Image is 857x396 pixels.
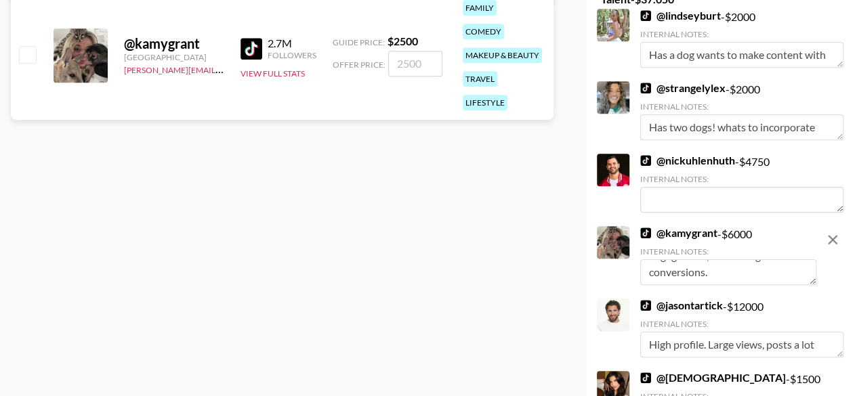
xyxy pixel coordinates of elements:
img: TikTok [640,300,651,311]
span: Guide Price: [333,37,385,47]
a: @[DEMOGRAPHIC_DATA] [640,371,786,384]
img: TikTok [640,10,651,21]
img: TikTok [640,372,651,383]
div: - $ 2000 [640,81,843,140]
a: @strangelylex [640,81,726,95]
textarea: High profile. Large views, posts a lot with his dog [640,332,843,357]
button: remove [819,226,846,253]
div: @ kamygrant [124,35,224,52]
div: Followers [268,50,316,60]
div: 2.7M [268,37,316,50]
div: travel [463,71,497,87]
img: TikTok [640,227,651,238]
a: @jasontartick [640,299,723,312]
textarea: Has two dogs! whats to incorporate them more! [640,114,843,140]
div: - $ 12000 [640,299,843,357]
textarea: Has a dog wants to make content with it! [640,42,843,68]
img: TikTok [640,83,651,93]
div: - $ 2000 [640,9,843,68]
a: @kamygrant [640,226,717,240]
div: comedy [463,24,504,39]
div: Internal Notes: [640,246,816,257]
div: Internal Notes: [640,174,843,184]
span: Offer Price: [333,60,385,70]
input: 2500 [388,51,442,76]
div: Internal Notes: [640,29,843,39]
div: Internal Notes: [640,319,843,329]
img: TikTok [241,38,262,60]
div: [GEOGRAPHIC_DATA] [124,52,224,62]
div: - $ 6000 [640,226,816,285]
button: View Full Stats [241,68,305,79]
div: Internal Notes: [640,102,843,112]
div: - $ 4750 [640,154,843,213]
a: @nickuhlenhuth [640,154,735,167]
div: makeup & beauty [463,47,542,63]
div: lifestyle [463,95,507,110]
strong: $ 2500 [388,35,418,47]
a: [PERSON_NAME][EMAIL_ADDRESS][DOMAIN_NAME] [124,62,325,75]
img: TikTok [640,155,651,166]
a: @lindseyburt [640,9,721,22]
textarea: [PERSON_NAME]’s home is filled with animals, from cats and dogs to two rare New Guinea Singing Do... [640,259,816,285]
